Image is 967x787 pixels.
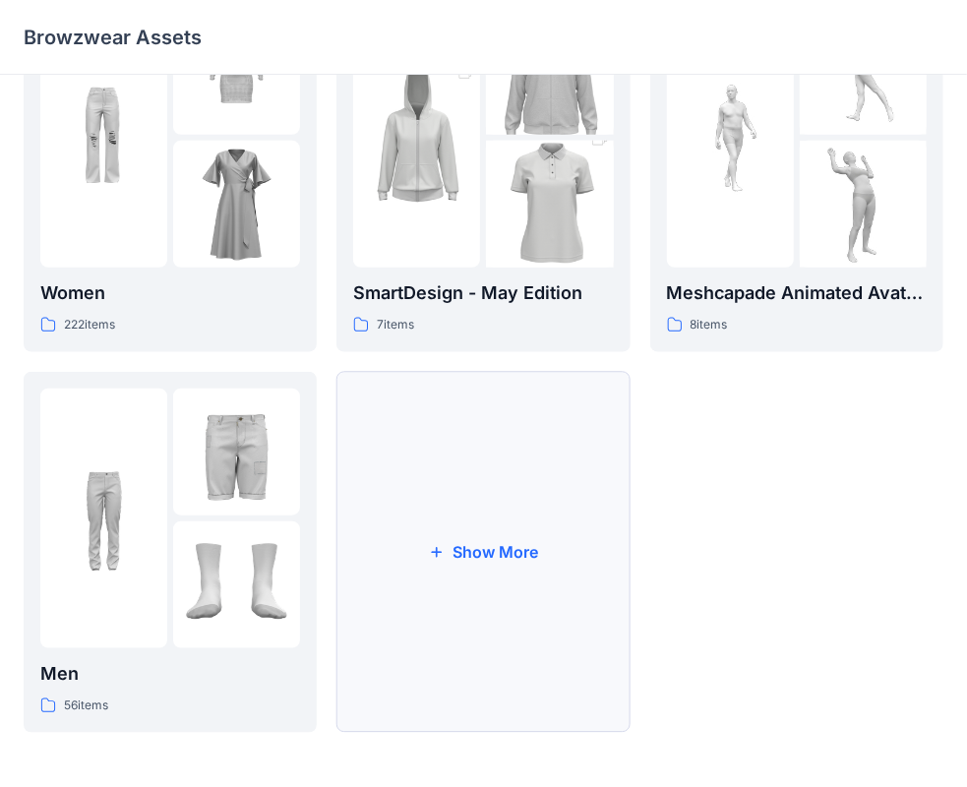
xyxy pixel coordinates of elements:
a: folder 1folder 2folder 3Men56items [24,372,317,733]
p: Meshcapade Animated Avatars [667,279,927,307]
img: folder 1 [667,74,794,201]
p: Browzwear Assets [24,24,202,51]
button: Show More [336,372,630,733]
img: folder 1 [353,42,480,233]
img: folder 2 [173,389,300,515]
img: folder 3 [486,109,613,300]
img: folder 1 [40,454,167,581]
p: SmartDesign - May Edition [353,279,613,307]
img: folder 1 [40,74,167,201]
p: 222 items [64,315,115,335]
p: 7 items [377,315,414,335]
img: folder 3 [173,141,300,268]
p: Men [40,660,300,688]
p: 8 items [691,315,728,335]
p: 56 items [64,696,108,716]
img: folder 3 [173,521,300,648]
p: Women [40,279,300,307]
img: folder 3 [800,141,927,268]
